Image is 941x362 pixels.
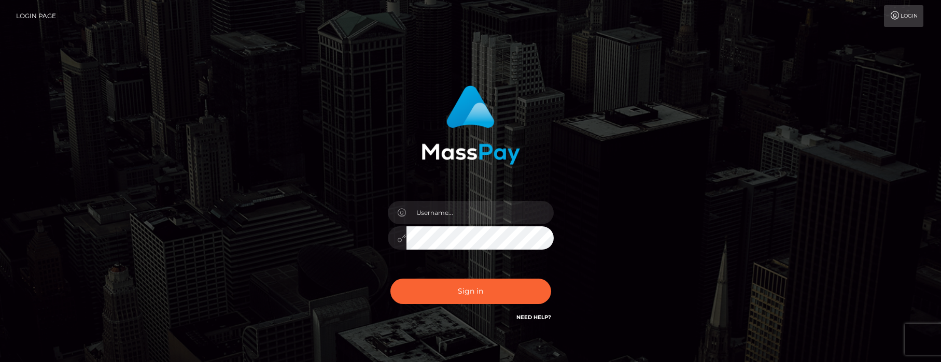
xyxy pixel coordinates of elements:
button: Sign in [390,279,551,304]
a: Need Help? [516,314,551,321]
img: MassPay Login [422,85,520,165]
a: Login [884,5,923,27]
input: Username... [406,201,554,224]
a: Login Page [16,5,56,27]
